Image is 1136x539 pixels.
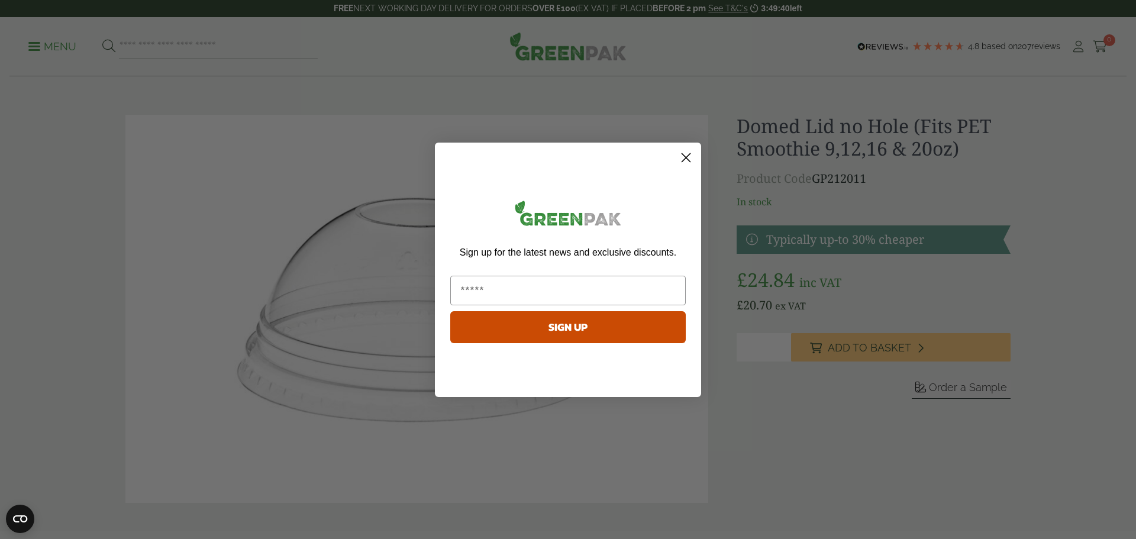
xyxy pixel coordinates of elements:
[6,505,34,533] button: Open CMP widget
[676,147,696,168] button: Close dialog
[460,247,676,257] span: Sign up for the latest news and exclusive discounts.
[450,311,686,343] button: SIGN UP
[450,196,686,235] img: greenpak_logo
[450,276,686,305] input: Email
